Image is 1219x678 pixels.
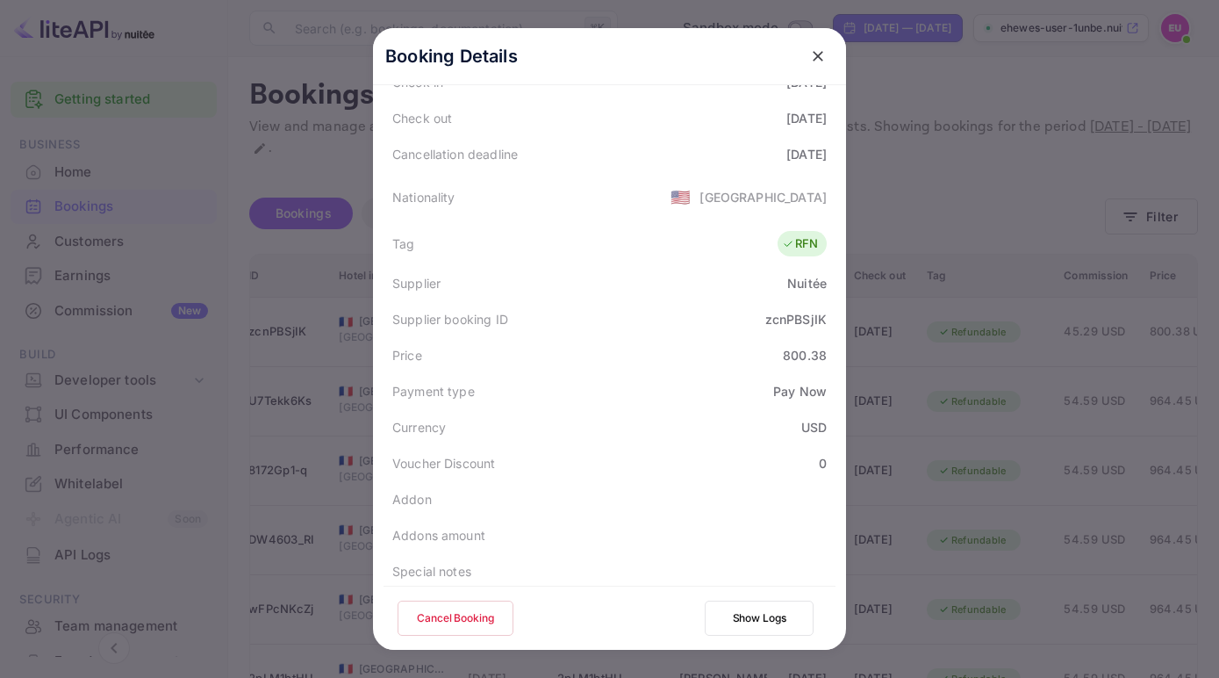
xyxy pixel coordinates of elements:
div: [DATE] [786,145,827,163]
div: RFN [782,235,818,253]
div: Currency [392,418,446,436]
p: Booking Details [385,43,518,69]
div: USD [801,418,827,436]
div: Voucher Discount [392,454,495,472]
div: Supplier booking ID [392,310,508,328]
div: Check out [392,109,452,127]
div: [DATE] [786,109,827,127]
div: 0 [819,454,827,472]
div: 800.38 [783,346,827,364]
div: zcnPBSjIK [765,310,827,328]
div: Nuitée [787,274,827,292]
div: Payment type [392,382,475,400]
div: Special notes [392,562,471,581]
button: close [802,40,834,72]
div: Price [392,346,422,364]
div: [GEOGRAPHIC_DATA] [699,188,827,206]
div: Addon [392,490,432,508]
div: Supplier [392,274,441,292]
button: Cancel Booking [398,601,513,636]
span: United States [670,181,691,213]
button: Show Logs [705,601,814,636]
div: Nationality [392,188,455,206]
div: Tag [392,234,414,253]
div: Cancellation deadline [392,145,518,163]
div: Addons amount [392,526,485,545]
div: Pay Now [773,382,827,400]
